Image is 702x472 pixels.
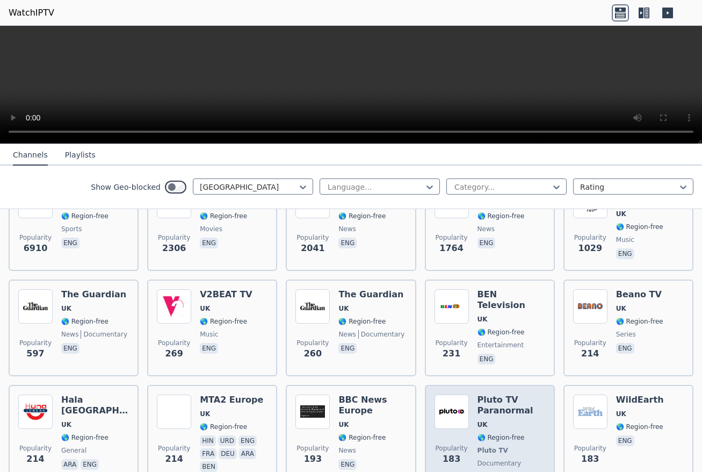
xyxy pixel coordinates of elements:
a: WatchIPTV [9,6,54,19]
span: 214 [165,453,183,466]
span: entertainment [477,341,524,349]
span: Popularity [436,444,468,453]
span: 🌎 Region-free [61,317,108,326]
h6: WildEarth [616,395,664,405]
span: 🌎 Region-free [477,212,525,220]
span: 269 [165,347,183,360]
span: 🌎 Region-free [200,423,247,431]
span: 231 [443,347,460,360]
h6: Pluto TV Paranormal [477,395,545,416]
span: 183 [581,453,599,466]
span: Pluto TV [477,446,508,455]
p: ben [200,461,218,472]
span: documentary [358,330,405,339]
p: eng [477,354,496,364]
p: eng [200,238,218,248]
img: MTA2 Europe [157,395,191,429]
span: Popularity [158,444,190,453]
span: Popularity [574,233,606,242]
span: movies [200,225,222,233]
span: 🌎 Region-free [616,423,663,431]
img: Beano TV [573,289,607,324]
span: 🌎 Region-free [200,317,247,326]
img: Pluto TV Paranormal [435,395,469,429]
span: 214 [581,347,599,360]
span: UK [616,210,626,218]
span: music [200,330,218,339]
span: documentary [81,330,127,339]
span: Popularity [158,233,190,242]
label: Show Geo-blocked [91,182,161,192]
span: 🌎 Region-free [338,433,386,442]
p: urd [218,435,236,446]
span: music [616,235,634,244]
p: deu [219,448,237,459]
span: 🌎 Region-free [338,212,386,220]
span: Popularity [19,339,52,347]
span: UK [477,315,488,324]
button: Channels [13,145,48,166]
h6: Hala [GEOGRAPHIC_DATA] [61,395,129,416]
span: news [61,330,78,339]
p: eng [200,343,218,354]
span: 🌎 Region-free [477,328,525,337]
p: ara [61,459,78,470]
span: 193 [304,453,322,466]
span: Popularity [296,444,329,453]
span: 260 [304,347,322,360]
p: eng [477,238,496,248]
span: 2306 [162,242,186,255]
span: Popularity [574,444,606,453]
span: documentary [477,459,522,468]
span: Popularity [296,339,329,347]
span: Popularity [436,233,468,242]
p: hin [200,435,216,446]
h6: BEN Television [477,289,545,311]
span: 1029 [578,242,603,255]
img: WildEarth [573,395,607,429]
span: UK [200,410,210,418]
span: 6910 [24,242,48,255]
span: news [338,225,356,233]
img: The Guardian [295,289,330,324]
h6: V2BEAT TV [200,289,252,300]
span: UK [616,410,626,418]
span: Popularity [574,339,606,347]
span: UK [61,420,71,429]
h6: MTA2 Europe [200,395,267,405]
h6: BBC News Europe [338,395,406,416]
p: eng [616,435,634,446]
p: eng [616,343,634,354]
img: The Guardian [18,289,53,324]
span: Popularity [296,233,329,242]
span: UK [616,304,626,313]
span: UK [338,304,349,313]
span: 214 [26,453,44,466]
span: 597 [26,347,44,360]
p: eng [61,238,79,248]
span: UK [61,304,71,313]
p: eng [81,459,99,470]
span: 🌎 Region-free [616,223,663,231]
span: news [338,446,356,455]
span: 1764 [439,242,464,255]
span: 🌎 Region-free [477,433,525,442]
p: fra [200,448,216,459]
img: BEN Television [435,289,469,324]
p: ara [239,448,256,459]
p: eng [238,435,257,446]
h6: Beano TV [616,289,663,300]
span: series [616,330,636,339]
span: 183 [443,453,460,466]
img: V2BEAT TV [157,289,191,324]
span: 🌎 Region-free [616,317,663,326]
span: news [338,330,356,339]
p: eng [616,248,634,259]
button: Playlists [65,145,96,166]
span: sports [61,225,82,233]
span: Popularity [19,444,52,453]
p: eng [338,238,357,248]
span: Popularity [19,233,52,242]
p: eng [338,459,357,470]
h6: The Guardian [338,289,404,300]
